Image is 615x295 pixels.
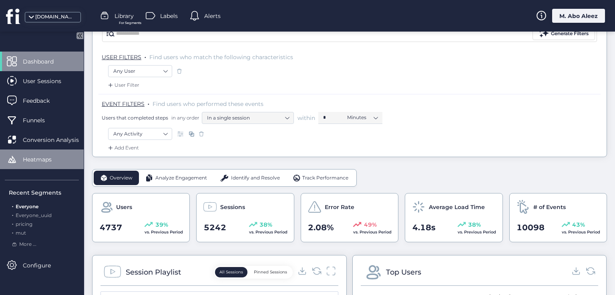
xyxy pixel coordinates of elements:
button: Generate Filters [533,28,595,40]
div: Add Event [107,144,139,152]
span: Dashboard [23,57,66,66]
span: . [12,202,13,209]
div: Top Users [386,267,421,278]
span: in any order [170,114,199,121]
nz-select-item: Any User [113,65,167,77]
span: 4.18s [412,221,436,234]
span: For Segments [119,20,141,26]
span: Feedback [23,96,62,105]
span: Overview [110,174,133,182]
span: 4737 [100,221,122,234]
span: vs. Previous Period [249,229,287,235]
span: Track Performance [302,174,348,182]
span: # of Events [533,203,566,211]
span: Average Load Time [429,203,485,211]
span: Alerts [204,12,221,20]
span: Everyone [16,203,38,209]
span: vs. Previous Period [145,229,183,235]
span: . [12,211,13,218]
div: Session Playlist [126,267,181,278]
span: Identify and Resolve [231,174,280,182]
span: Find users who performed these events [153,100,263,108]
div: Generate Filters [551,30,589,38]
span: 2.08% [308,221,334,234]
span: Conversion Analysis [23,136,91,144]
span: USER FILTERS [102,54,141,61]
nz-select-item: Minutes [347,112,378,124]
span: EVENT FILTERS [102,100,145,108]
span: vs. Previous Period [458,229,496,235]
span: User Sessions [23,77,73,86]
span: Funnels [23,116,57,125]
span: Library [115,12,134,20]
span: within [297,114,315,122]
span: . [12,228,13,236]
span: More ... [19,241,36,248]
nz-select-item: In a single session [207,112,289,124]
span: . [145,52,146,60]
span: Configure [23,261,63,270]
div: User Filter [107,81,139,89]
button: All Sessions [215,267,247,277]
span: Users that completed steps [102,114,168,121]
div: Recent Segments [9,188,79,197]
span: 38% [259,220,272,229]
span: Sessions [220,203,245,211]
span: Error Rate [325,203,354,211]
span: 38% [468,220,481,229]
span: Analyze Engagement [155,174,207,182]
span: 43% [572,220,585,229]
span: mut [16,230,26,236]
span: Find users who match the following characteristics [149,54,293,61]
nz-select-item: Any Activity [113,128,167,140]
span: . [12,219,13,227]
button: Pinned Sessions [249,267,291,277]
span: 39% [155,220,168,229]
div: M. Abo Aleez [552,9,605,23]
span: 5242 [204,221,226,234]
span: pricing [16,221,32,227]
span: Everyone_uuid [16,212,52,218]
span: 10098 [517,221,545,234]
span: vs. Previous Period [562,229,600,235]
div: [DOMAIN_NAME] [35,13,75,21]
span: 49% [364,220,377,229]
span: Users [116,203,132,211]
span: . [148,99,149,107]
span: Heatmaps [23,155,64,164]
span: vs. Previous Period [353,229,392,235]
span: Labels [160,12,178,20]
